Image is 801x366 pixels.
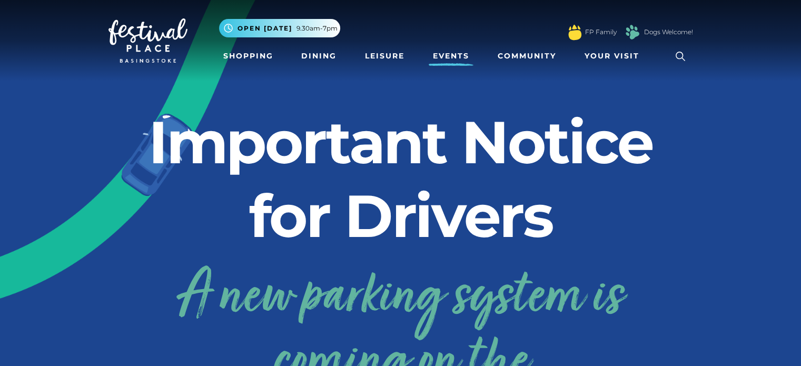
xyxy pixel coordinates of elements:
[493,46,560,66] a: Community
[585,51,639,62] span: Your Visit
[361,46,409,66] a: Leisure
[219,19,340,37] button: Open [DATE] 9.30am-7pm
[297,46,341,66] a: Dining
[219,46,278,66] a: Shopping
[644,27,693,37] a: Dogs Welcome!
[238,24,292,33] span: Open [DATE]
[429,46,473,66] a: Events
[580,46,649,66] a: Your Visit
[296,24,338,33] span: 9.30am-7pm
[585,27,617,37] a: FP Family
[108,105,693,253] h2: Important Notice for Drivers
[108,18,187,63] img: Festival Place Logo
